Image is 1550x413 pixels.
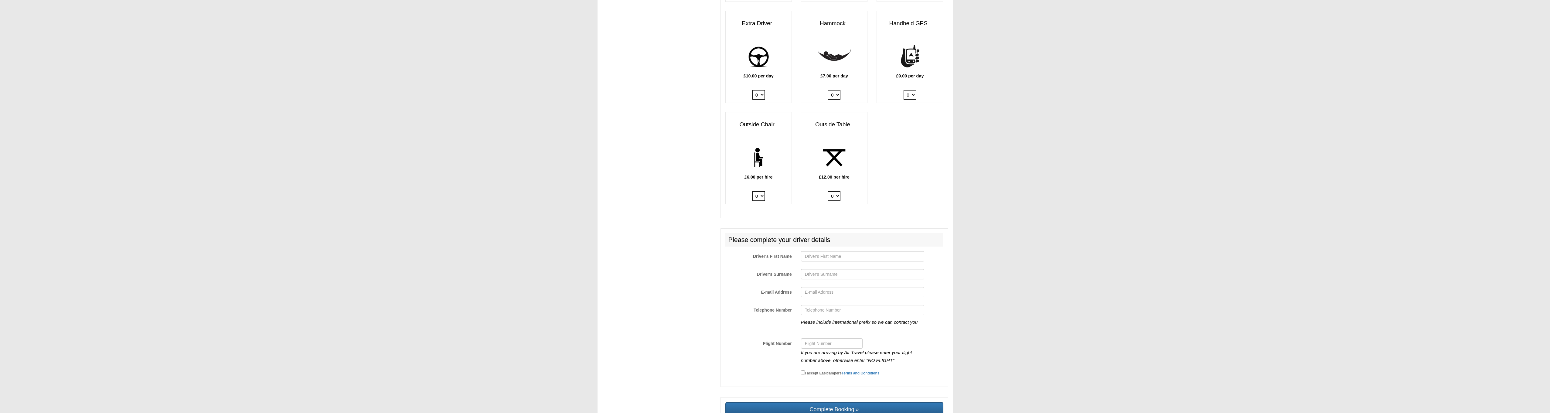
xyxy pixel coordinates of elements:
small: I accept Easicampers [805,371,880,375]
label: Telephone Number [721,305,796,313]
h3: Hammock [801,17,867,30]
h2: Please complete your driver details [725,233,943,247]
b: £9.00 per day [896,73,924,78]
h3: Extra Driver [726,17,792,30]
img: hammock.png [818,40,851,73]
img: table.png [818,141,851,174]
label: Flight Number [721,338,796,346]
input: E-mail Address [801,287,924,297]
b: £6.00 per hire [744,175,773,179]
b: £10.00 per day [744,73,774,78]
label: Driver's First Name [721,251,796,259]
h3: Outside Table [801,118,867,131]
input: I accept EasicampersTerms and Conditions [801,370,805,374]
b: £12.00 per hire [819,175,850,179]
i: If you are arriving by Air Travel please enter your flight number above, otherwise enter "NO FLIGHT" [801,350,912,363]
label: Driver's Surname [721,269,796,277]
input: Driver's First Name [801,251,924,261]
input: Driver's Surname [801,269,924,279]
b: £7.00 per day [820,73,848,78]
input: Flight Number [801,338,863,349]
h3: Outside Chair [726,118,792,131]
img: handheld-gps.png [893,40,926,73]
a: Terms and Conditions [842,371,880,375]
i: Please include international prefix so we can contact you [801,319,918,325]
input: Telephone Number [801,305,924,315]
img: chair.png [742,141,775,174]
label: E-mail Address [721,287,796,295]
h3: Handheld GPS [877,17,943,30]
img: add-driver.png [742,40,775,73]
